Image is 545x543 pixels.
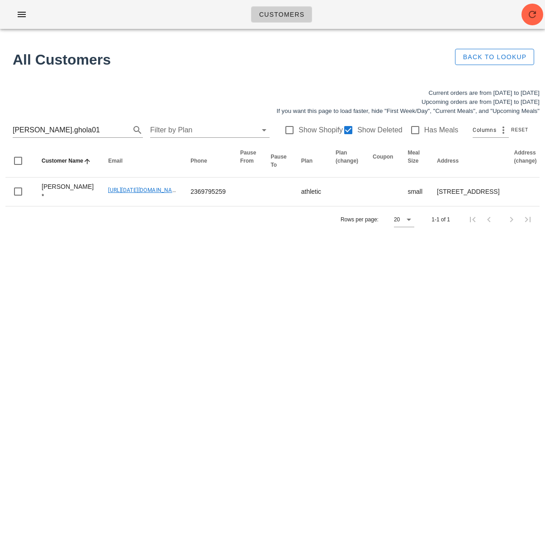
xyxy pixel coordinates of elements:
[42,158,83,164] span: Customer Name
[473,126,496,135] span: Columns
[357,126,403,135] label: Show Deleted
[34,145,101,178] th: Customer Name: Sorted ascending. Activate to sort descending.
[101,145,183,178] th: Email: Not sorted. Activate to sort ascending.
[336,150,358,164] span: Plan (change)
[430,178,507,206] td: [STREET_ADDRESS]
[240,150,256,164] span: Pause From
[455,49,535,65] button: Back to Lookup
[299,126,343,135] label: Show Shopify
[400,178,430,206] td: small
[473,123,509,137] div: Columns
[251,6,313,23] a: Customers
[190,158,207,164] span: Phone
[294,178,328,206] td: athletic
[183,178,233,206] td: 2369795259
[507,145,544,178] th: Address (change): Not sorted. Activate to sort ascending.
[437,158,459,164] span: Address
[108,187,182,193] a: [URL][DATE][DOMAIN_NAME]
[150,123,270,137] div: Filter by Plan
[511,127,528,132] span: Reset
[431,215,450,224] div: 1-1 of 1
[328,145,365,178] th: Plan (change): Not sorted. Activate to sort ascending.
[108,158,123,164] span: Email
[430,145,507,178] th: Address: Not sorted. Activate to sort ascending.
[408,150,420,164] span: Meal Size
[400,145,430,178] th: Meal Size: Not sorted. Activate to sort ascending.
[263,145,294,178] th: Pause To: Not sorted. Activate to sort ascending.
[463,53,527,61] span: Back to Lookup
[394,215,400,224] div: 20
[341,206,414,233] div: Rows per page:
[373,154,393,160] span: Coupon
[394,212,414,227] div: 20Rows per page:
[34,178,101,206] td: [PERSON_NAME] *
[233,145,263,178] th: Pause From: Not sorted. Activate to sort ascending.
[270,154,286,168] span: Pause To
[183,145,233,178] th: Phone: Not sorted. Activate to sort ascending.
[13,49,444,70] h1: All Customers
[301,158,313,164] span: Plan
[514,150,537,164] span: Address (change)
[259,11,305,18] span: Customers
[509,126,532,135] button: Reset
[365,145,400,178] th: Coupon: Not sorted. Activate to sort ascending.
[424,126,459,135] label: Has Meals
[294,145,328,178] th: Plan: Not sorted. Activate to sort ascending.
